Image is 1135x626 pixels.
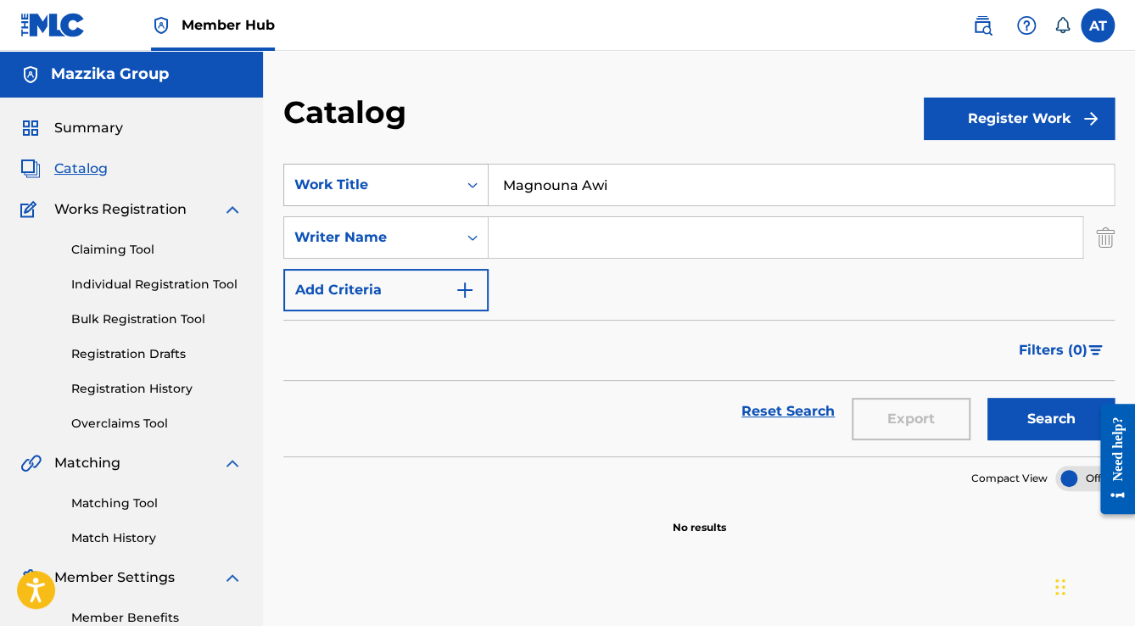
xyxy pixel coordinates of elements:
h2: Catalog [283,93,415,131]
img: 9d2ae6d4665cec9f34b9.svg [455,280,475,300]
iframe: Chat Widget [1050,545,1135,626]
a: Match History [71,529,243,547]
div: User Menu [1081,8,1115,42]
form: Search Form [283,164,1115,456]
span: Summary [54,118,123,138]
button: Register Work [924,98,1115,140]
img: f7272a7cc735f4ea7f67.svg [1081,109,1101,129]
span: Compact View [971,471,1048,486]
img: help [1016,15,1037,36]
a: CatalogCatalog [20,159,108,179]
a: Overclaims Tool [71,415,243,433]
span: Matching [54,453,120,473]
a: Reset Search [733,393,843,430]
img: Accounts [20,64,41,85]
a: Registration Drafts [71,345,243,363]
img: Catalog [20,159,41,179]
p: No results [673,500,726,535]
img: search [972,15,992,36]
button: Search [987,398,1115,440]
div: Work Title [294,175,447,195]
div: Drag [1055,562,1065,612]
a: SummarySummary [20,118,123,138]
img: Matching [20,453,42,473]
img: expand [222,453,243,473]
button: Filters (0) [1009,329,1115,372]
iframe: Resource Center [1087,391,1135,528]
img: expand [222,199,243,220]
img: Works Registration [20,199,42,220]
img: Summary [20,118,41,138]
span: Catalog [54,159,108,179]
a: Claiming Tool [71,241,243,259]
h5: Mazzika Group [51,64,169,84]
span: Member Hub [182,15,275,35]
a: Matching Tool [71,495,243,512]
img: expand [222,567,243,588]
img: filter [1088,345,1103,355]
a: Registration History [71,380,243,398]
a: Public Search [965,8,999,42]
div: Help [1009,8,1043,42]
button: Add Criteria [283,269,489,311]
img: Member Settings [20,567,41,588]
span: Member Settings [54,567,175,588]
img: MLC Logo [20,13,86,37]
img: Delete Criterion [1096,216,1115,259]
div: Writer Name [294,227,447,248]
a: Bulk Registration Tool [71,310,243,328]
a: Individual Registration Tool [71,276,243,293]
img: Top Rightsholder [151,15,171,36]
div: Notifications [1054,17,1071,34]
span: Filters ( 0 ) [1019,340,1087,361]
span: Works Registration [54,199,187,220]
